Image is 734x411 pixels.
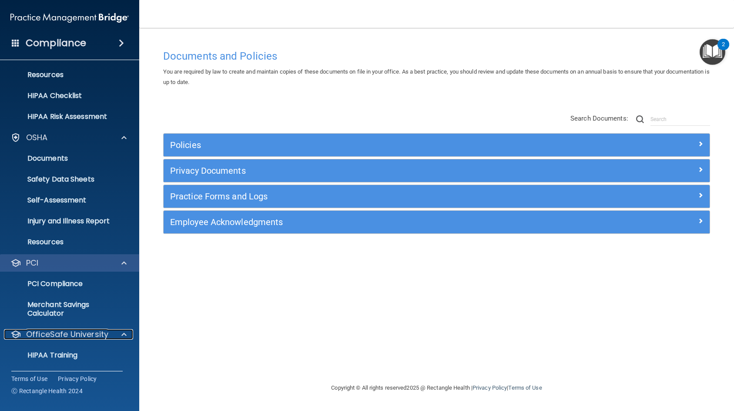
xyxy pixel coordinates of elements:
[58,374,97,383] a: Privacy Policy
[570,115,628,122] span: Search Documents:
[170,164,703,178] a: Privacy Documents
[722,44,725,56] div: 2
[508,384,542,391] a: Terms of Use
[6,238,124,246] p: Resources
[650,113,710,126] input: Search
[26,258,38,268] p: PCI
[10,9,129,27] img: PMB logo
[6,154,124,163] p: Documents
[10,258,127,268] a: PCI
[6,196,124,205] p: Self-Assessment
[170,189,703,203] a: Practice Forms and Logs
[6,351,77,360] p: HIPAA Training
[26,329,108,340] p: OfficeSafe University
[170,166,566,175] h5: Privacy Documents
[10,329,127,340] a: OfficeSafe University
[6,300,124,318] p: Merchant Savings Calculator
[6,280,124,288] p: PCI Compliance
[6,91,124,100] p: HIPAA Checklist
[26,132,48,143] p: OSHA
[636,115,644,123] img: ic-search.3b580494.png
[170,215,703,229] a: Employee Acknowledgments
[6,175,124,184] p: Safety Data Sheets
[6,217,124,226] p: Injury and Illness Report
[170,140,566,150] h5: Policies
[170,217,566,227] h5: Employee Acknowledgments
[473,384,507,391] a: Privacy Policy
[163,68,710,85] span: You are required by law to create and maintain copies of these documents on file in your office. ...
[11,387,83,395] span: Ⓒ Rectangle Health 2024
[163,51,710,62] h4: Documents and Policies
[170,138,703,152] a: Policies
[700,39,725,65] button: Open Resource Center, 2 new notifications
[10,132,127,143] a: OSHA
[6,71,124,79] p: Resources
[170,192,566,201] h5: Practice Forms and Logs
[26,37,86,49] h4: Compliance
[6,112,124,121] p: HIPAA Risk Assessment
[278,374,596,402] div: Copyright © All rights reserved 2025 @ Rectangle Health | |
[11,374,47,383] a: Terms of Use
